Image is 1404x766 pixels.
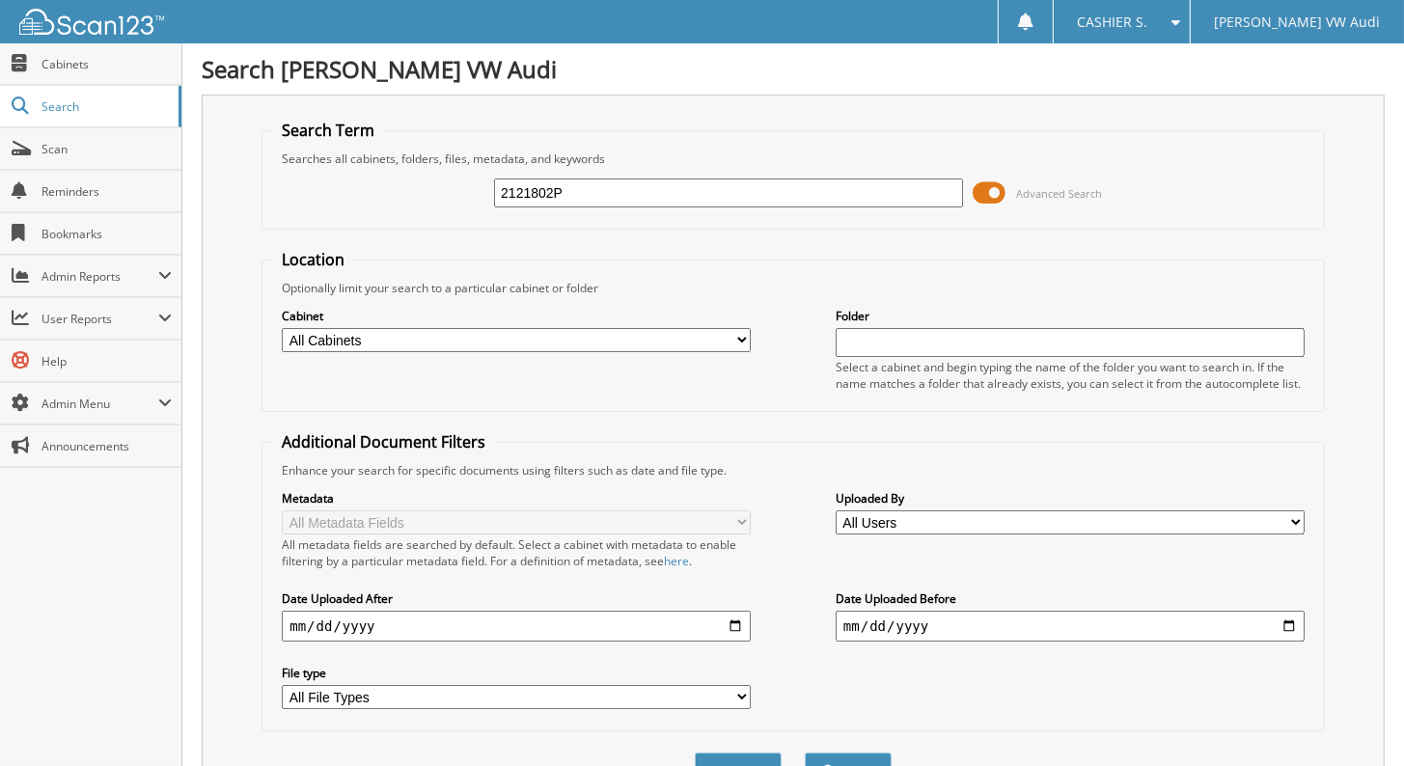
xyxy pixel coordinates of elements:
[282,536,751,569] div: All metadata fields are searched by default. Select a cabinet with metadata to enable filtering b...
[272,280,1313,296] div: Optionally limit your search to a particular cabinet or folder
[272,431,495,452] legend: Additional Document Filters
[41,183,172,200] span: Reminders
[1214,16,1380,28] span: [PERSON_NAME] VW Audi
[41,141,172,157] span: Scan
[41,438,172,454] span: Announcements
[272,150,1313,167] div: Searches all cabinets, folders, files, metadata, and keywords
[1077,16,1147,28] span: CASHIER S.
[41,311,158,327] span: User Reports
[272,249,354,270] legend: Location
[836,590,1305,607] label: Date Uploaded Before
[41,56,172,72] span: Cabinets
[202,53,1385,85] h1: Search [PERSON_NAME] VW Audi
[282,665,751,681] label: File type
[19,9,164,35] img: scan123-logo-white.svg
[282,611,751,642] input: start
[41,353,172,369] span: Help
[282,308,751,324] label: Cabinet
[836,490,1305,506] label: Uploaded By
[41,226,172,242] span: Bookmarks
[664,553,689,569] a: here
[41,98,169,115] span: Search
[41,396,158,412] span: Admin Menu
[836,611,1305,642] input: end
[41,268,158,285] span: Admin Reports
[282,490,751,506] label: Metadata
[272,462,1313,479] div: Enhance your search for specific documents using filters such as date and file type.
[272,120,384,141] legend: Search Term
[1016,186,1102,201] span: Advanced Search
[836,308,1305,324] label: Folder
[282,590,751,607] label: Date Uploaded After
[836,359,1305,392] div: Select a cabinet and begin typing the name of the folder you want to search in. If the name match...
